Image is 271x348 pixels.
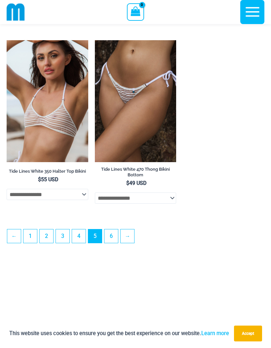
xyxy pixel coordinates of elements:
img: Tide Lines White 470 Thong 01 [95,40,176,162]
a: ← [7,229,21,243]
img: cropped mm emblem [7,3,25,21]
a: Tide Lines White 470 Thong Bikini Bottom [95,166,176,180]
img: Tide Lines White 350 Halter Top 01 [7,40,88,162]
a: Page 1 [23,229,37,243]
a: Tide Lines White 470 Thong 01Tide Lines White 470 Thong 02Tide Lines White 470 Thong 02 [95,40,176,162]
a: View Shopping Cart, empty [127,3,144,20]
a: Tide Lines White 350 Halter Top Bikini [7,168,88,176]
a: Page 4 [72,229,86,243]
bdi: 49 USD [126,180,146,186]
h2: Tide Lines White 350 Halter Top Bikini [7,168,88,174]
h2: Tide Lines White 470 Thong Bikini Bottom [95,166,176,178]
a: → [121,229,134,243]
a: Learn more [201,330,229,336]
a: Page 3 [56,229,69,243]
button: Accept [234,326,262,341]
nav: Product Pagination [7,229,264,246]
bdi: 55 USD [38,176,58,183]
p: This website uses cookies to ensure you get the best experience on our website. [9,329,229,338]
span: Page 5 [88,229,102,243]
a: Page 6 [104,229,118,243]
a: Page 2 [40,229,53,243]
span: $ [38,176,41,183]
span: $ [126,180,129,186]
a: Tide Lines White 350 Halter Top 01Tide Lines White 350 Halter Top 480 MicroTide Lines White 350 H... [7,40,88,162]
